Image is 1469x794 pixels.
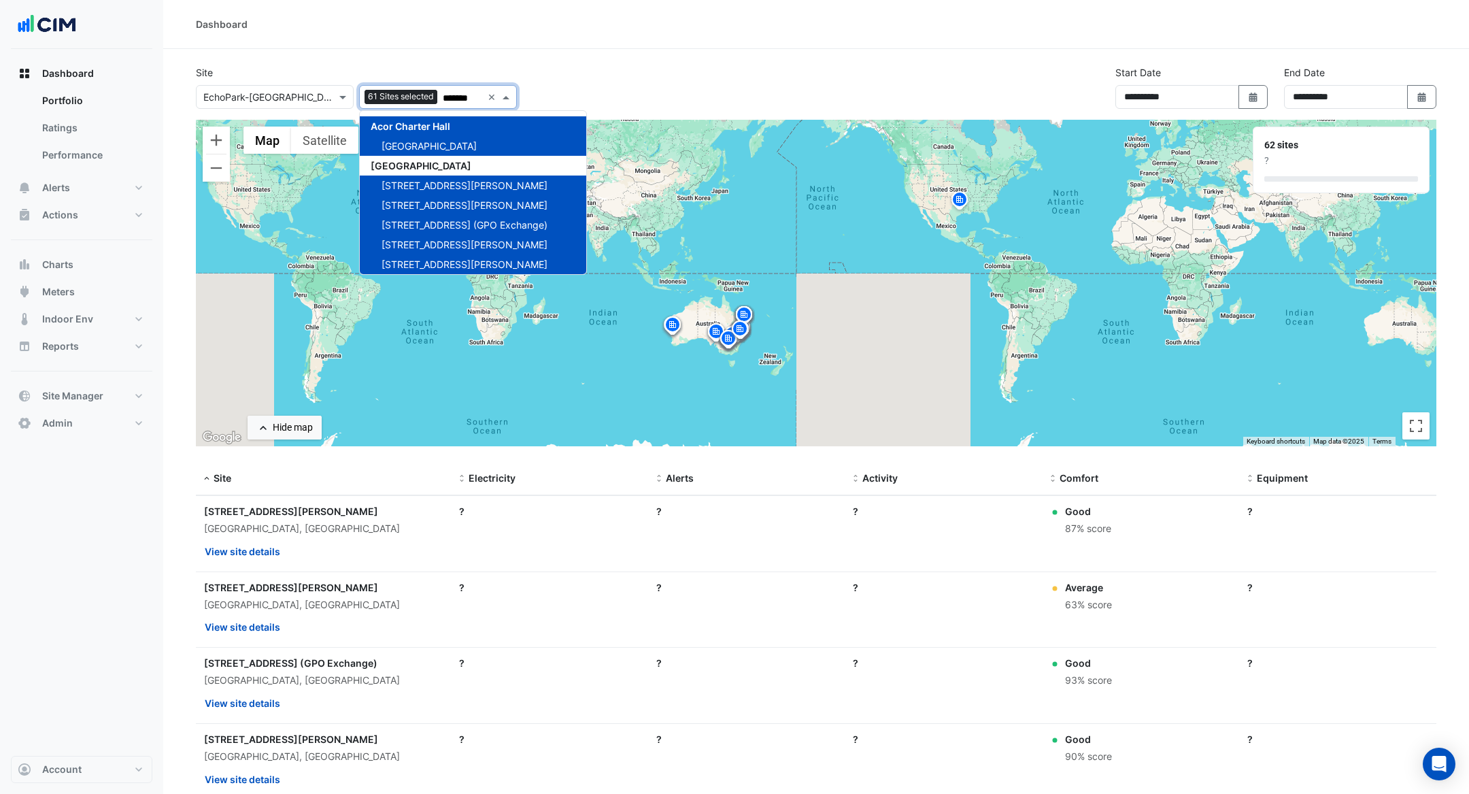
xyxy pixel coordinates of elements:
button: Account [11,756,152,783]
span: Comfort [1060,472,1098,484]
span: 61 Sites selected [365,90,437,103]
button: Show street map [243,127,291,154]
img: site-pin.svg [733,305,755,329]
div: [GEOGRAPHIC_DATA], [GEOGRAPHIC_DATA] [204,749,443,765]
button: View site details [204,691,281,715]
button: Dashboard [11,60,152,87]
div: Good [1065,732,1112,746]
a: Portfolio [31,87,152,114]
div: ? [853,656,1034,670]
div: ? [656,504,837,518]
button: Meters [11,278,152,305]
span: Alerts [666,472,694,484]
div: [STREET_ADDRESS][PERSON_NAME] [204,580,443,595]
div: ? [459,732,640,746]
span: Map data ©2025 [1313,437,1364,445]
div: [STREET_ADDRESS][PERSON_NAME] [204,732,443,746]
ng-dropdown-panel: Options list [359,110,587,275]
fa-icon: Select Date [1416,91,1428,103]
div: ? [656,732,837,746]
span: Account [42,763,82,776]
div: 87% score [1065,521,1111,537]
span: [GEOGRAPHIC_DATA] [371,160,471,171]
button: View site details [204,540,281,563]
span: [STREET_ADDRESS][PERSON_NAME] [382,259,547,270]
div: Dashboard [11,87,152,174]
div: ? [459,656,640,670]
div: Good [1065,504,1111,518]
button: Keyboard shortcuts [1247,437,1305,446]
app-icon: Indoor Env [18,312,31,326]
span: Activity [862,472,898,484]
div: ? [853,504,1034,518]
div: ? [1247,732,1428,746]
span: Dashboard [42,67,94,80]
span: Electricity [469,472,516,484]
div: 62 sites [1264,138,1418,152]
img: site-pin.svg [661,315,683,339]
img: site-pin.svg [717,329,739,352]
button: Actions [11,201,152,229]
div: 63% score [1065,597,1112,613]
button: Charts [11,251,152,278]
button: Reports [11,333,152,360]
span: Charts [42,258,73,271]
img: Company Logo [16,11,78,38]
span: Meters [42,285,75,299]
div: ? [459,504,640,518]
app-icon: Site Manager [18,389,31,403]
button: Indoor Env [11,305,152,333]
span: Equipment [1257,472,1308,484]
span: Alerts [42,181,70,195]
fa-icon: Select Date [1247,91,1260,103]
div: [STREET_ADDRESS][PERSON_NAME] [204,504,443,518]
div: Average [1065,580,1112,595]
div: ? [656,580,837,595]
a: Open this area in Google Maps (opens a new window) [199,429,244,446]
button: Toggle fullscreen view [1402,412,1430,440]
span: Actions [42,208,78,222]
a: Terms [1372,437,1391,445]
div: ? [1247,656,1428,670]
button: Alerts [11,174,152,201]
div: [GEOGRAPHIC_DATA], [GEOGRAPHIC_DATA] [204,521,443,537]
span: Indoor Env [42,312,93,326]
span: Site [214,472,231,484]
button: Site Manager [11,382,152,410]
span: Clear [488,90,499,104]
button: Show satellite imagery [291,127,358,154]
button: Admin [11,410,152,437]
div: ? [1264,154,1418,168]
span: [STREET_ADDRESS][PERSON_NAME] [382,180,547,191]
button: Hide map [248,416,322,440]
app-icon: Dashboard [18,67,31,80]
app-icon: Meters [18,285,31,299]
div: [GEOGRAPHIC_DATA], [GEOGRAPHIC_DATA] [204,673,443,689]
button: View site details [204,767,281,791]
img: site-pin.svg [662,315,683,339]
img: site-pin.svg [730,318,752,342]
div: 93% score [1065,673,1112,689]
app-icon: Alerts [18,181,31,195]
app-icon: Charts [18,258,31,271]
div: ? [853,580,1034,595]
img: site-pin.svg [729,319,751,343]
button: Zoom out [203,154,230,182]
div: ? [1247,580,1428,595]
span: Site Manager [42,389,103,403]
button: View site details [204,615,281,639]
span: [STREET_ADDRESS] (GPO Exchange) [382,219,547,231]
div: ? [853,732,1034,746]
div: Open Intercom Messenger [1423,748,1455,780]
span: Admin [42,416,73,430]
span: [STREET_ADDRESS][PERSON_NAME] [382,199,547,211]
a: Ratings [31,114,152,142]
label: Start Date [1115,65,1161,80]
div: Good [1065,656,1112,670]
div: ? [656,656,837,670]
img: site-pin.svg [705,322,727,346]
div: ? [459,580,640,595]
label: End Date [1284,65,1325,80]
span: [GEOGRAPHIC_DATA] [382,140,477,152]
span: Acor Charter Hall [371,120,450,132]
